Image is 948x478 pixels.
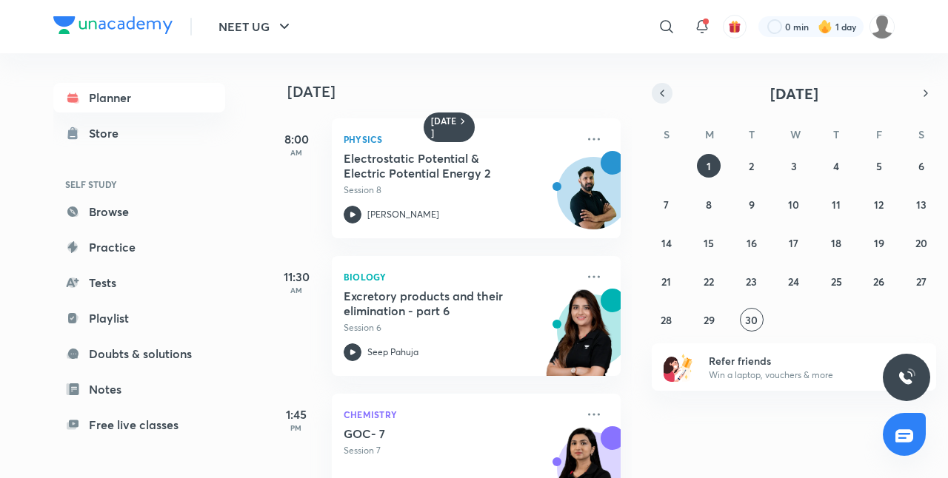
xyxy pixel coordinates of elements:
abbr: September 29, 2025 [704,313,715,327]
button: September 25, 2025 [824,269,848,293]
abbr: Tuesday [749,127,755,141]
h5: Electrostatic Potential & Electric Potential Energy 2 [344,151,528,181]
button: September 8, 2025 [697,192,721,216]
h5: GOC- 7 [344,426,528,441]
abbr: September 22, 2025 [704,275,714,289]
a: Free live classes [53,410,225,440]
a: Playlist [53,303,225,333]
p: Session 7 [344,444,576,457]
a: Notes [53,374,225,404]
button: avatar [723,15,747,38]
abbr: September 17, 2025 [789,236,798,250]
button: September 14, 2025 [655,231,678,255]
abbr: September 1, 2025 [707,159,711,173]
abbr: September 11, 2025 [832,198,841,212]
abbr: September 2, 2025 [749,159,754,173]
p: Biology [344,268,576,286]
img: Company Logo [53,16,173,34]
h6: [DATE] [431,115,457,139]
img: Disha C [869,14,895,39]
p: Win a laptop, vouchers & more [709,368,891,382]
p: Seep Pahuja [367,346,418,359]
p: AM [267,286,326,294]
abbr: September 6, 2025 [918,159,924,173]
p: Physics [344,130,576,148]
img: Avatar [558,165,629,236]
abbr: Sunday [664,127,670,141]
img: referral [664,352,693,382]
button: September 28, 2025 [655,308,678,331]
p: Chemistry [344,405,576,423]
abbr: September 8, 2025 [706,198,712,212]
h4: [DATE] [287,83,635,101]
a: Planner [53,83,225,112]
abbr: September 15, 2025 [704,236,714,250]
abbr: September 30, 2025 [745,313,758,327]
button: September 17, 2025 [782,231,806,255]
button: September 30, 2025 [740,308,764,331]
abbr: Thursday [833,127,839,141]
abbr: September 20, 2025 [915,236,927,250]
abbr: Saturday [918,127,924,141]
button: September 23, 2025 [740,269,764,293]
abbr: September 5, 2025 [876,159,882,173]
img: streak [818,19,832,34]
a: Practice [53,232,225,262]
abbr: September 4, 2025 [833,159,839,173]
button: September 4, 2025 [824,154,848,178]
button: September 18, 2025 [824,231,848,255]
a: Doubts & solutions [53,339,225,368]
button: September 1, 2025 [697,154,721,178]
abbr: September 3, 2025 [791,159,797,173]
p: Session 8 [344,184,576,197]
p: AM [267,148,326,157]
img: avatar [728,20,741,33]
button: September 2, 2025 [740,154,764,178]
p: Session 6 [344,321,576,334]
a: Store [53,118,225,148]
abbr: September 7, 2025 [664,198,669,212]
abbr: September 16, 2025 [747,236,757,250]
button: September 7, 2025 [655,192,678,216]
img: ttu [898,368,915,386]
abbr: September 24, 2025 [788,275,799,289]
button: September 5, 2025 [867,154,891,178]
button: [DATE] [672,83,915,104]
abbr: September 21, 2025 [661,275,671,289]
abbr: Wednesday [790,127,801,141]
abbr: September 13, 2025 [916,198,927,212]
abbr: September 9, 2025 [749,198,755,212]
button: NEET UG [210,12,302,41]
h5: 1:45 [267,405,326,423]
button: September 22, 2025 [697,269,721,293]
button: September 10, 2025 [782,192,806,216]
a: Company Logo [53,16,173,38]
h5: 11:30 [267,268,326,286]
abbr: September 14, 2025 [661,236,672,250]
button: September 12, 2025 [867,192,891,216]
button: September 16, 2025 [740,231,764,255]
button: September 6, 2025 [909,154,933,178]
a: Browse [53,197,225,226]
div: Store [89,124,127,142]
abbr: September 25, 2025 [831,275,842,289]
button: September 29, 2025 [697,308,721,331]
button: September 21, 2025 [655,269,678,293]
h5: 8:00 [267,130,326,148]
p: [PERSON_NAME] [367,208,439,221]
abbr: September 23, 2025 [746,275,757,289]
img: unacademy [539,289,621,391]
button: September 24, 2025 [782,269,806,293]
abbr: September 27, 2025 [916,275,927,289]
h5: Excretory products and their elimination - part 6 [344,289,528,318]
button: September 15, 2025 [697,231,721,255]
abbr: September 26, 2025 [873,275,884,289]
a: Tests [53,268,225,297]
span: [DATE] [770,84,818,104]
button: September 9, 2025 [740,192,764,216]
h6: SELF STUDY [53,172,225,197]
button: September 26, 2025 [867,269,891,293]
abbr: Monday [705,127,714,141]
button: September 3, 2025 [782,154,806,178]
abbr: September 12, 2025 [874,198,884,212]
